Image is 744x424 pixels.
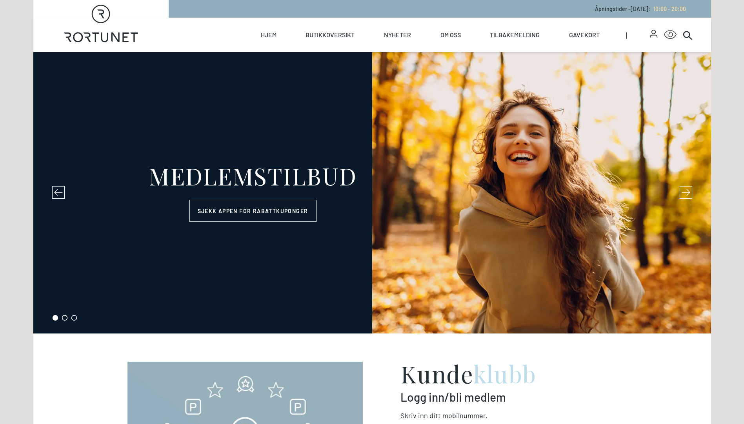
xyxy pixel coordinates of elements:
p: Skriv inn ditt [400,410,617,421]
a: Sjekk appen for rabattkuponger [189,200,317,222]
a: Tilbakemelding [490,18,540,52]
p: Logg inn/bli medlem [400,390,617,404]
a: 10:00 - 20:00 [650,5,686,12]
a: Hjem [261,18,276,52]
a: Butikkoversikt [306,18,355,52]
span: Mobilnummer . [442,411,488,420]
a: Om oss [440,18,461,52]
p: Åpningstider - [DATE] : [595,5,686,13]
a: Nyheter [384,18,411,52]
span: klubb [473,358,537,389]
span: | [626,18,650,52]
span: 10:00 - 20:00 [653,5,686,12]
div: slide 1 of 3 [33,52,711,333]
section: carousel-slider [33,52,711,333]
a: Gavekort [569,18,600,52]
div: MEDLEMSTILBUD [149,164,357,187]
button: Open Accessibility Menu [664,29,677,41]
h2: Kunde [400,362,617,385]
